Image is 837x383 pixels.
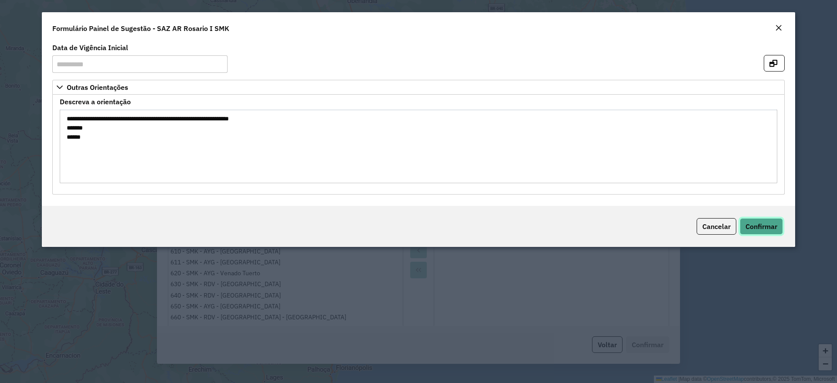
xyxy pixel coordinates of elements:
[702,222,731,231] span: Cancelar
[697,218,736,235] button: Cancelar
[740,218,783,235] button: Confirmar
[52,42,128,53] label: Data de Vigência Inicial
[52,80,785,95] a: Outras Orientações
[764,58,785,67] hb-button: Confirma sugestões e abre em nova aba
[745,222,777,231] span: Confirmar
[52,95,785,195] div: Outras Orientações
[67,84,128,91] span: Outras Orientações
[775,24,782,31] em: Fechar
[772,23,785,34] button: Close
[52,23,229,34] h4: Formulário Painel de Sugestão - SAZ AR Rosario I SMK
[60,96,131,107] label: Descreva a orientação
